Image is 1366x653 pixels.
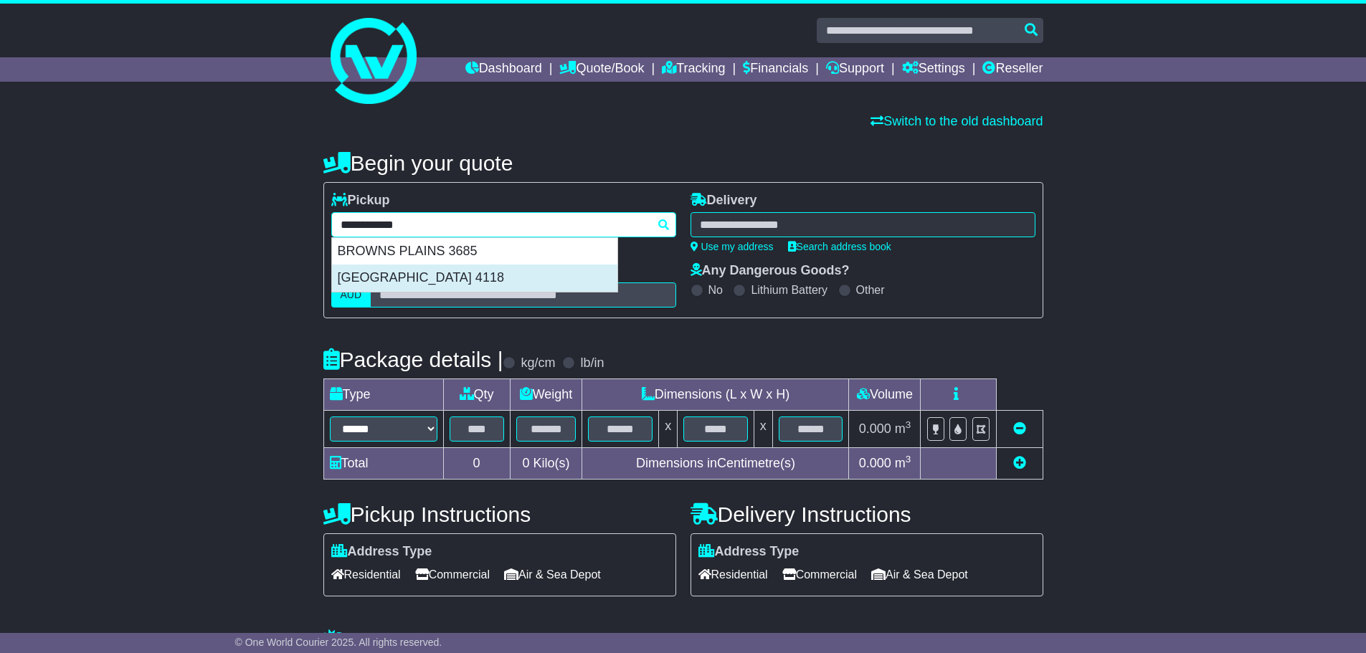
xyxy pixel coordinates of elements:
[323,379,443,411] td: Type
[521,356,555,371] label: kg/cm
[582,448,849,480] td: Dimensions in Centimetre(s)
[895,456,911,470] span: m
[323,502,676,526] h4: Pickup Instructions
[1013,421,1026,436] a: Remove this item
[332,238,617,265] div: BROWNS PLAINS 3685
[698,544,800,560] label: Address Type
[751,283,827,297] label: Lithium Battery
[331,563,401,586] span: Residential
[982,57,1043,82] a: Reseller
[510,448,582,480] td: Kilo(s)
[691,193,757,209] label: Delivery
[691,241,774,252] a: Use my address
[465,57,542,82] a: Dashboard
[895,421,911,436] span: m
[1013,456,1026,470] a: Add new item
[522,456,529,470] span: 0
[743,57,808,82] a: Financials
[580,356,604,371] label: lb/in
[510,379,582,411] td: Weight
[788,241,891,252] a: Search address book
[323,348,503,371] h4: Package details |
[691,263,850,279] label: Any Dangerous Goods?
[662,57,725,82] a: Tracking
[443,448,510,480] td: 0
[859,421,891,436] span: 0.000
[691,502,1043,526] h4: Delivery Instructions
[323,629,1043,652] h4: Warranty & Insurance
[443,379,510,411] td: Qty
[235,637,442,648] span: © One World Courier 2025. All rights reserved.
[559,57,644,82] a: Quote/Book
[323,448,443,480] td: Total
[859,456,891,470] span: 0.000
[331,282,371,308] label: AUD
[708,283,723,297] label: No
[698,563,768,586] span: Residential
[504,563,601,586] span: Air & Sea Depot
[782,563,857,586] span: Commercial
[754,411,772,448] td: x
[906,419,911,430] sup: 3
[331,193,390,209] label: Pickup
[332,264,617,292] div: [GEOGRAPHIC_DATA] 4118
[826,57,884,82] a: Support
[659,411,678,448] td: x
[849,379,921,411] td: Volume
[902,57,965,82] a: Settings
[856,283,885,297] label: Other
[871,114,1043,128] a: Switch to the old dashboard
[415,563,490,586] span: Commercial
[331,212,676,237] typeahead: Please provide city
[871,563,968,586] span: Air & Sea Depot
[323,151,1043,175] h4: Begin your quote
[906,454,911,464] sup: 3
[331,544,432,560] label: Address Type
[582,379,849,411] td: Dimensions (L x W x H)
